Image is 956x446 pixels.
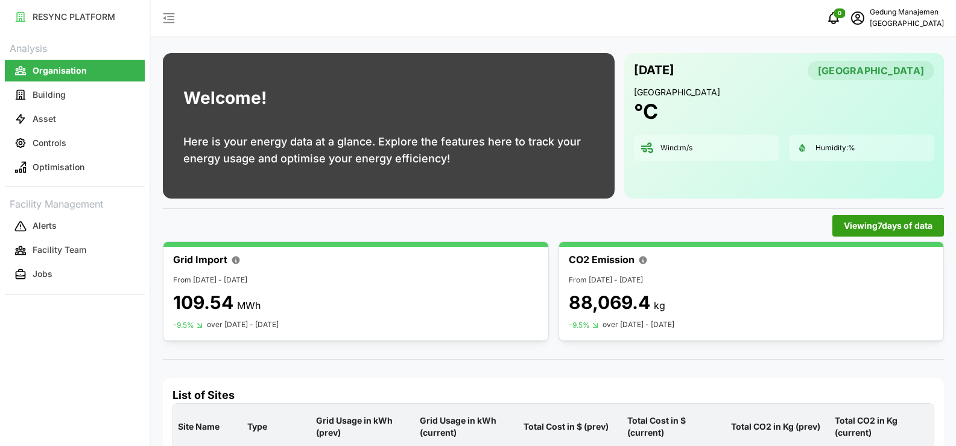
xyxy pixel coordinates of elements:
button: Building [5,84,145,106]
button: notifications [821,6,846,30]
button: schedule [846,6,870,30]
p: From [DATE] - [DATE] [173,275,539,286]
p: RESYNC PLATFORM [33,11,115,23]
p: Controls [33,137,66,149]
button: Asset [5,108,145,130]
a: RESYNC PLATFORM [5,5,145,29]
button: Organisation [5,60,145,81]
p: Total Cost in $ (prev) [521,411,620,442]
a: Asset [5,107,145,131]
p: Total CO2 in Kg (prev) [729,411,828,442]
span: Viewing 7 days of data [844,215,932,236]
p: MWh [237,298,261,313]
button: Optimisation [5,156,145,178]
p: 88,069.4 [569,291,650,313]
a: Organisation [5,59,145,83]
p: [GEOGRAPHIC_DATA] [870,18,944,30]
a: Facility Team [5,238,145,263]
a: Controls [5,131,145,155]
span: 0 [838,9,841,18]
p: Jobs [33,268,52,280]
p: Site Name [176,411,240,442]
p: Asset [33,113,56,125]
button: Facility Team [5,240,145,261]
p: Gedung Manajemen [870,7,944,18]
p: Grid Import [173,252,227,267]
h4: List of Sites [173,387,934,403]
p: Here is your energy data at a glance. Explore the features here to track your energy usage and op... [183,133,594,167]
a: Optimisation [5,155,145,179]
p: Organisation [33,65,87,77]
p: Facility Team [33,244,86,256]
p: Analysis [5,39,145,56]
p: Type [245,411,309,442]
p: -9.5% [569,320,590,330]
button: RESYNC PLATFORM [5,6,145,28]
p: 109.54 [173,291,233,313]
span: [GEOGRAPHIC_DATA] [818,62,924,80]
p: Humidity: % [815,143,855,153]
button: Jobs [5,264,145,285]
p: over [DATE] - [DATE] [603,319,674,331]
p: Alerts [33,220,57,232]
p: From [DATE] - [DATE] [569,275,934,286]
p: [GEOGRAPHIC_DATA] [634,86,934,98]
p: kg [654,298,665,313]
a: Alerts [5,214,145,238]
p: over [DATE] - [DATE] [207,319,279,331]
p: [DATE] [634,60,674,80]
h1: Welcome! [183,85,267,111]
p: Building [33,89,66,101]
a: Building [5,83,145,107]
p: Facility Management [5,194,145,212]
p: Wind: m/s [660,143,692,153]
h1: °C [634,98,658,125]
p: Optimisation [33,161,84,173]
a: Jobs [5,263,145,287]
button: Viewing7days of data [832,215,944,237]
button: Controls [5,132,145,154]
p: CO2 Emission [569,252,635,267]
p: -9.5% [173,320,194,330]
button: Alerts [5,215,145,237]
